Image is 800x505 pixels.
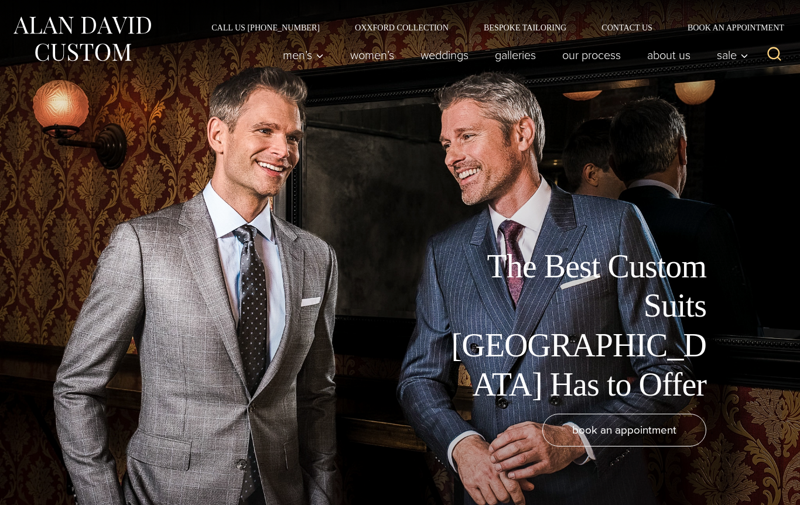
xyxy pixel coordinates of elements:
a: About Us [634,43,704,67]
span: Men’s [283,49,324,61]
a: Galleries [482,43,549,67]
a: Our Process [549,43,634,67]
a: Women’s [337,43,408,67]
button: View Search Form [760,41,788,69]
span: book an appointment [572,421,676,438]
img: Alan David Custom [12,13,152,65]
a: Oxxford Collection [337,23,466,32]
nav: Primary Navigation [270,43,755,67]
a: Book an Appointment [670,23,788,32]
a: Call Us [PHONE_NUMBER] [194,23,337,32]
a: Bespoke Tailoring [466,23,584,32]
a: book an appointment [542,414,706,446]
nav: Secondary Navigation [194,23,788,32]
h1: The Best Custom Suits [GEOGRAPHIC_DATA] Has to Offer [443,247,706,404]
a: Contact Us [584,23,670,32]
a: weddings [408,43,482,67]
span: Sale [717,49,748,61]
